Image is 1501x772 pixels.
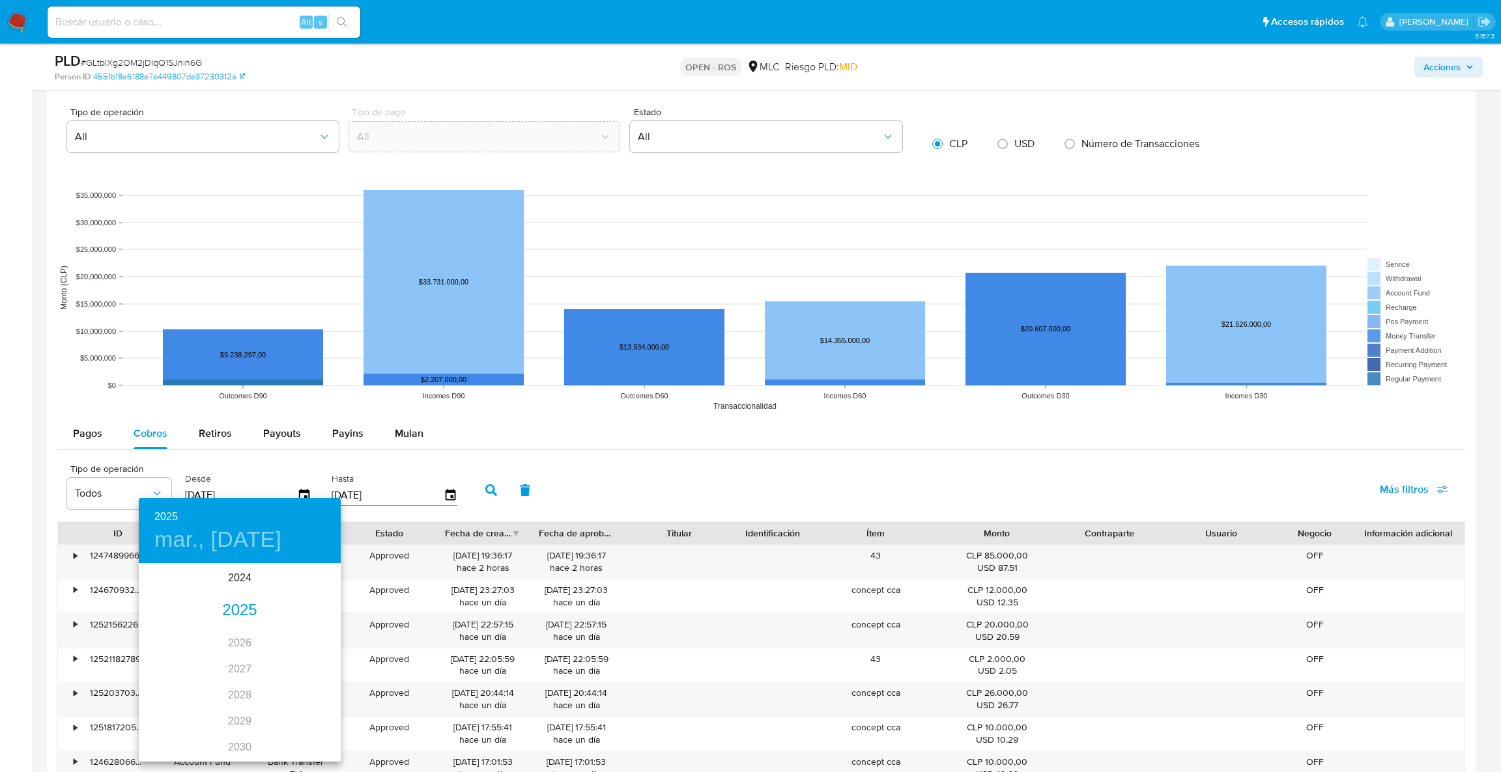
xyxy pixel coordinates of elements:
div: 2024 [139,565,341,591]
div: 2025 [139,598,341,624]
button: mar., [DATE] [154,526,281,553]
button: 2025 [154,508,178,526]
